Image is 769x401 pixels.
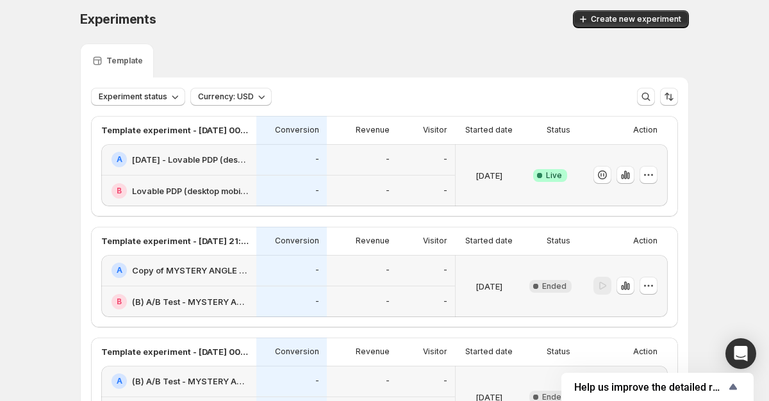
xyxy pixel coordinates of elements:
[547,347,570,357] p: Status
[386,154,390,165] p: -
[101,345,249,358] p: Template experiment - [DATE] 00:50:19
[443,265,447,275] p: -
[117,297,122,307] h2: B
[99,92,167,102] span: Experiment status
[443,186,447,196] p: -
[315,376,319,386] p: -
[356,125,390,135] p: Revenue
[574,379,741,395] button: Show survey - Help us improve the detailed report for A/B campaigns
[443,376,447,386] p: -
[633,236,657,246] p: Action
[101,234,249,247] p: Template experiment - [DATE] 21:44:05
[315,186,319,196] p: -
[356,236,390,246] p: Revenue
[91,88,185,106] button: Experiment status
[465,125,513,135] p: Started date
[591,14,681,24] span: Create new experiment
[275,236,319,246] p: Conversion
[117,186,122,196] h2: B
[315,297,319,307] p: -
[132,295,249,308] h2: (B) A/B Test - MYSTERY ANGLE (Test closing Angle) - CURRENT THEME
[475,280,502,293] p: [DATE]
[423,236,447,246] p: Visitor
[132,264,249,277] h2: Copy of MYSTERY ANGLE (Test closing Angle) - CURRENT THEME
[315,265,319,275] p: -
[725,338,756,369] div: Open Intercom Messenger
[386,265,390,275] p: -
[80,12,156,27] span: Experiments
[547,125,570,135] p: Status
[633,125,657,135] p: Action
[423,125,447,135] p: Visitor
[465,347,513,357] p: Started date
[198,92,254,102] span: Currency: USD
[117,154,122,165] h2: A
[547,236,570,246] p: Status
[465,236,513,246] p: Started date
[443,297,447,307] p: -
[117,376,122,386] h2: A
[101,124,249,136] p: Template experiment - [DATE] 00:18:57
[386,186,390,196] p: -
[423,347,447,357] p: Visitor
[275,125,319,135] p: Conversion
[132,375,249,388] h2: (B) A/B Test - MYSTERY ANGLE (Test closing Angle) - CURRENT THEME
[475,169,502,182] p: [DATE]
[190,88,272,106] button: Currency: USD
[315,154,319,165] p: -
[542,281,566,291] span: Ended
[132,184,249,197] h2: Lovable PDP (desktop mobile) - GUIDE V3
[633,347,657,357] p: Action
[386,376,390,386] p: -
[443,154,447,165] p: -
[386,297,390,307] p: -
[356,347,390,357] p: Revenue
[275,347,319,357] p: Conversion
[574,381,725,393] span: Help us improve the detailed report for A/B campaigns
[117,265,122,275] h2: A
[573,10,689,28] button: Create new experiment
[546,170,562,181] span: Live
[660,88,678,106] button: Sort the results
[132,153,249,166] h2: [DATE] - Lovable PDP (desktop mobile) - GUIDE V1
[106,56,143,66] p: Template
